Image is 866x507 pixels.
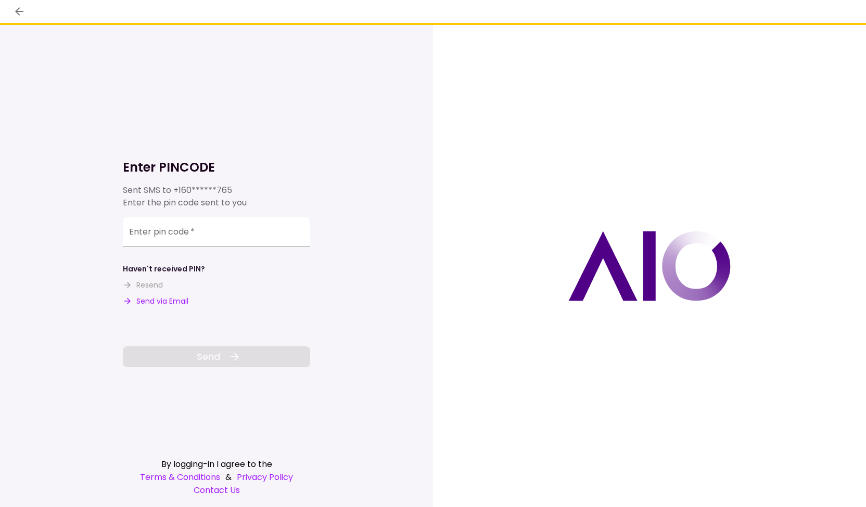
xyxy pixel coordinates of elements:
img: AIO logo [568,231,731,301]
div: Haven't received PIN? [123,264,205,275]
button: Send via Email [123,296,188,307]
button: back [10,3,28,20]
a: Contact Us [123,484,310,497]
h1: Enter PINCODE [123,159,310,176]
a: Terms & Conditions [140,471,220,484]
div: & [123,471,310,484]
button: Send [123,346,310,367]
a: Privacy Policy [237,471,293,484]
div: Sent SMS to Enter the pin code sent to you [123,184,310,209]
button: Resend [123,280,163,291]
span: Send [197,349,220,363]
div: By logging-in I agree to the [123,458,310,471]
